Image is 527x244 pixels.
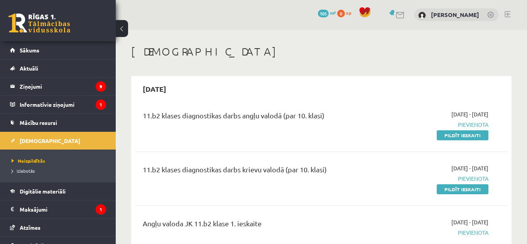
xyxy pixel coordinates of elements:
i: 1 [96,204,106,215]
h1: [DEMOGRAPHIC_DATA] [131,45,512,58]
i: 1 [96,99,106,110]
a: Atzīmes [10,219,106,236]
span: 0 [337,10,345,17]
a: [PERSON_NAME] [431,11,479,19]
a: 105 mP [318,10,336,16]
div: 11.b2 klases diagnostikas darbs angļu valodā (par 10. klasi) [143,110,369,125]
a: [DEMOGRAPHIC_DATA] [10,132,106,150]
div: Angļu valoda JK 11.b2 klase 1. ieskaite [143,218,369,232]
a: Neizpildītās [12,157,108,164]
span: [DATE] - [DATE] [451,218,488,226]
span: Sākums [20,47,39,54]
a: Informatīvie ziņojumi1 [10,96,106,113]
a: Digitālie materiāli [10,182,106,200]
a: Aktuāli [10,59,106,77]
i: 9 [96,81,106,92]
a: Izlabotās [12,167,108,174]
span: Digitālie materiāli [20,188,66,195]
span: Aktuāli [20,65,38,72]
legend: Maksājumi [20,200,106,218]
legend: Informatīvie ziņojumi [20,96,106,113]
span: xp [346,10,351,16]
span: Pievienota [381,229,488,237]
h2: [DATE] [135,80,174,98]
a: Pildīt ieskaiti [437,130,488,140]
a: Sākums [10,41,106,59]
legend: Ziņojumi [20,77,106,95]
span: [DATE] - [DATE] [451,110,488,118]
a: Maksājumi1 [10,200,106,218]
span: Pievienota [381,175,488,183]
span: [DATE] - [DATE] [451,164,488,172]
span: Atzīmes [20,224,41,231]
a: Pildīt ieskaiti [437,184,488,194]
a: 0 xp [337,10,355,16]
span: Neizpildītās [12,158,45,164]
span: Izlabotās [12,168,35,174]
span: Mācību resursi [20,119,57,126]
span: [DEMOGRAPHIC_DATA] [20,137,80,144]
span: mP [330,10,336,16]
a: Mācību resursi [10,114,106,131]
img: Samanta Murele [418,12,426,19]
a: Ziņojumi9 [10,77,106,95]
span: Pievienota [381,121,488,129]
span: 105 [318,10,329,17]
a: Rīgas 1. Tālmācības vidusskola [8,13,70,33]
div: 11.b2 klases diagnostikas darbs krievu valodā (par 10. klasi) [143,164,369,178]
